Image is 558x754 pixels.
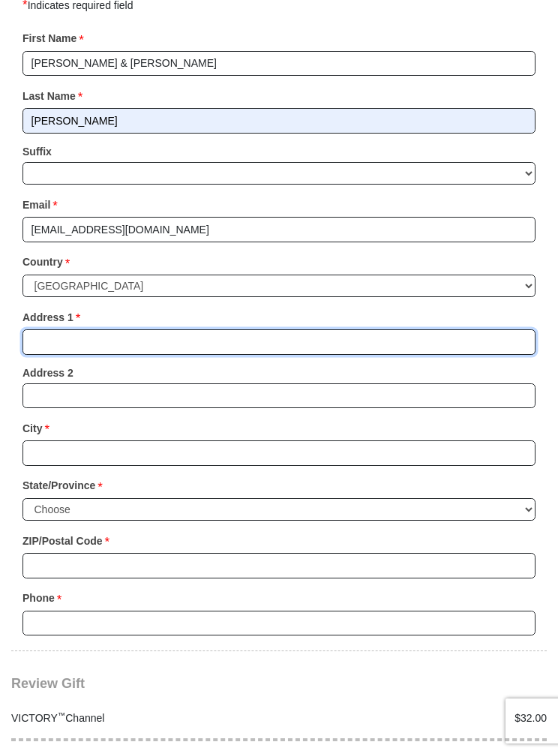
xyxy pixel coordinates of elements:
[22,141,52,162] strong: Suffix
[11,676,85,691] span: Review Gift
[58,710,66,719] sup: ™
[22,587,55,608] strong: Phone
[279,710,555,726] div: $32.00
[22,307,73,328] strong: Address 1
[22,475,95,496] strong: State/Province
[22,362,73,383] strong: Address 2
[22,194,50,215] strong: Email
[22,418,42,439] strong: City
[4,710,280,726] div: VICTORY Channel
[22,86,76,107] strong: Last Name
[22,28,76,49] strong: First Name
[22,251,63,272] strong: Country
[22,530,103,551] strong: ZIP/Postal Code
